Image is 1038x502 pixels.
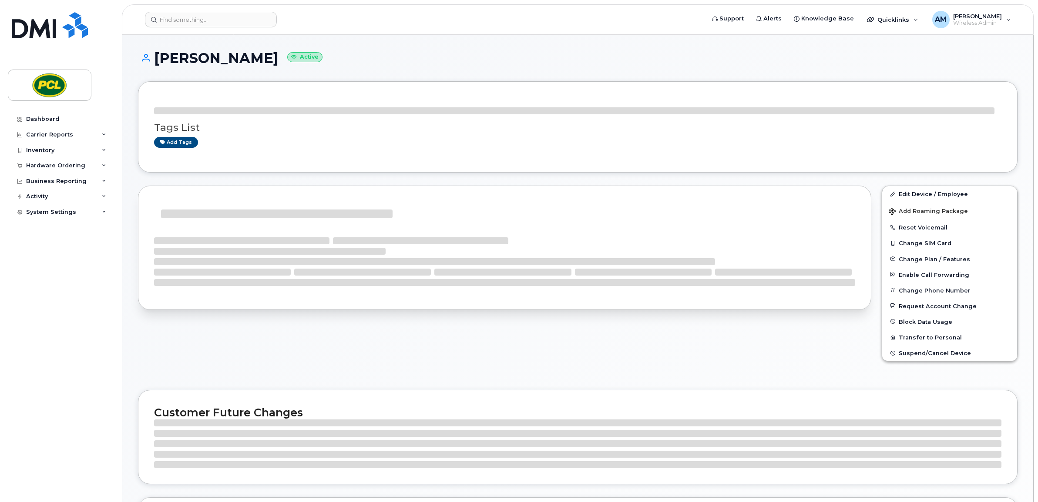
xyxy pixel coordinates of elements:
[899,256,970,262] span: Change Plan / Features
[882,283,1017,298] button: Change Phone Number
[882,267,1017,283] button: Enable Call Forwarding
[882,345,1017,361] button: Suspend/Cancel Device
[154,406,1001,419] h2: Customer Future Changes
[882,329,1017,345] button: Transfer to Personal
[882,314,1017,329] button: Block Data Usage
[138,50,1018,66] h1: [PERSON_NAME]
[882,202,1017,219] button: Add Roaming Package
[882,298,1017,314] button: Request Account Change
[882,251,1017,267] button: Change Plan / Features
[882,235,1017,251] button: Change SIM Card
[899,271,969,278] span: Enable Call Forwarding
[899,350,971,356] span: Suspend/Cancel Device
[287,52,322,62] small: Active
[889,208,968,216] span: Add Roaming Package
[154,137,198,148] a: Add tags
[154,122,1001,133] h3: Tags List
[882,219,1017,235] button: Reset Voicemail
[882,186,1017,202] a: Edit Device / Employee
